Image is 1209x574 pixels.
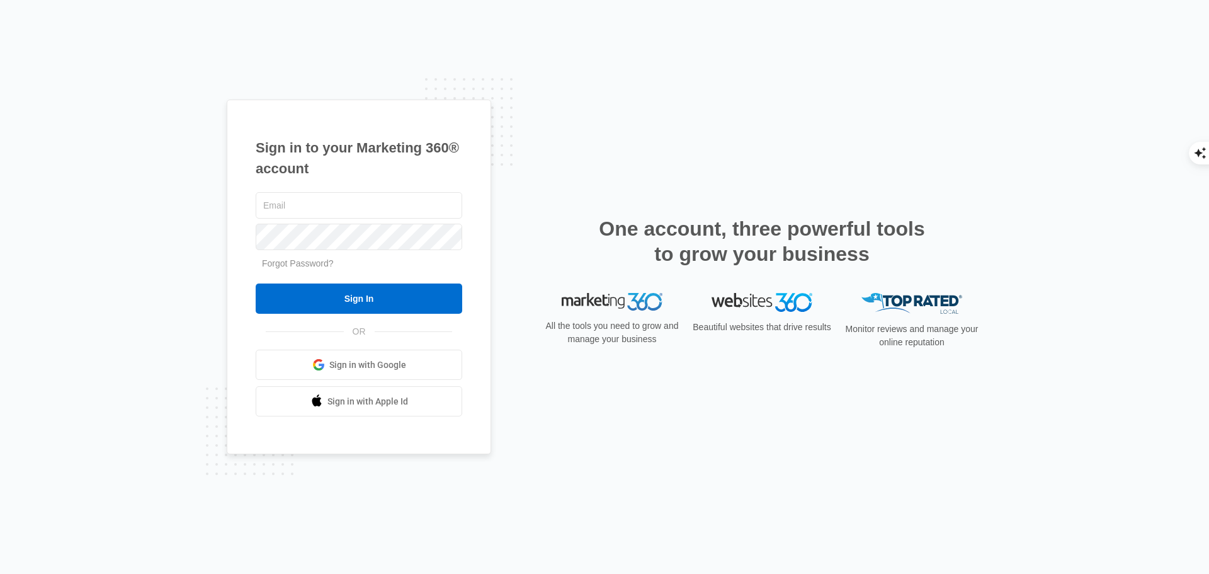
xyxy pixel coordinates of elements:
[542,319,683,346] p: All the tools you need to grow and manage your business
[329,359,406,372] span: Sign in with Google
[861,293,962,314] img: Top Rated Local
[691,321,832,334] p: Beautiful websites that drive results
[595,216,929,267] h2: One account, three powerful tools to grow your business
[712,293,812,311] img: Websites 360
[262,258,334,268] a: Forgot Password?
[327,395,408,408] span: Sign in with Apple Id
[256,350,462,380] a: Sign in with Google
[256,192,462,219] input: Email
[256,386,462,416] a: Sign in with Apple Id
[841,323,982,349] p: Monitor reviews and manage your online reputation
[344,325,375,338] span: OR
[256,284,462,314] input: Sign In
[256,137,462,179] h1: Sign in to your Marketing 360® account
[562,293,662,311] img: Marketing 360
